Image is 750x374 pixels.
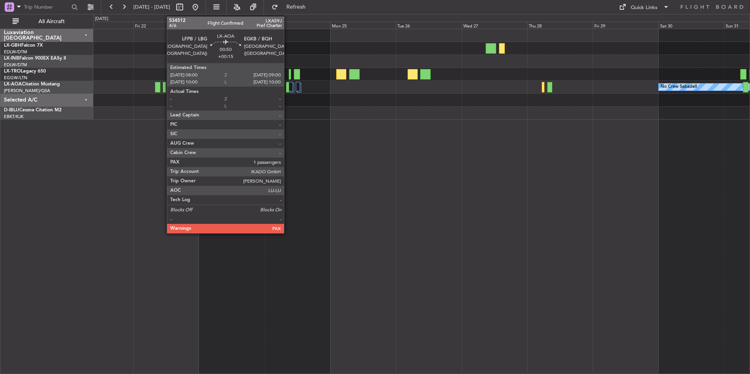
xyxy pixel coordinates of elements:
[4,75,27,81] a: EGGW/LTN
[659,22,724,29] div: Sat 30
[4,108,62,113] a: D-IBLUCessna Citation M2
[4,114,24,120] a: EBKT/KJK
[527,22,593,29] div: Thu 28
[4,43,43,48] a: LX-GBHFalcon 7X
[9,15,85,28] button: All Aircraft
[4,56,19,61] span: LX-INB
[68,22,133,29] div: Thu 21
[4,82,60,87] a: LX-AOACitation Mustang
[24,1,69,13] input: Trip Number
[4,69,21,74] span: LX-TRO
[396,22,461,29] div: Tue 26
[4,69,46,74] a: LX-TROLegacy 650
[462,22,527,29] div: Wed 27
[4,43,21,48] span: LX-GBH
[4,49,27,55] a: EDLW/DTM
[4,62,27,68] a: EDLW/DTM
[20,19,83,24] span: All Aircraft
[280,4,313,10] span: Refresh
[133,22,199,29] div: Fri 22
[4,56,66,61] a: LX-INBFalcon 900EX EASy II
[133,4,170,11] span: [DATE] - [DATE]
[593,22,658,29] div: Fri 29
[268,1,315,13] button: Refresh
[661,81,697,93] div: No Crew Sabadell
[265,22,330,29] div: Sun 24
[95,16,108,22] div: [DATE]
[199,22,264,29] div: Sat 23
[330,22,396,29] div: Mon 25
[4,88,50,94] a: [PERSON_NAME]/QSA
[4,108,19,113] span: D-IBLU
[615,1,673,13] button: Quick Links
[631,4,657,12] div: Quick Links
[4,82,22,87] span: LX-AOA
